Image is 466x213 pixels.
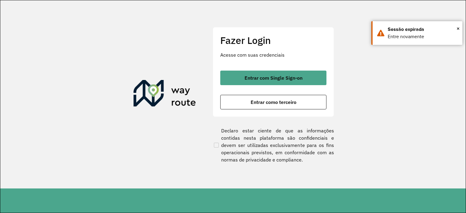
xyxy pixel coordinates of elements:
button: button [220,95,326,109]
button: Close [457,24,460,33]
div: Sessão expirada [388,26,458,33]
span: Entrar com Single Sign-on [245,75,302,80]
h2: Fazer Login [220,35,326,46]
div: Entre novamente [388,33,458,40]
span: × [457,24,460,33]
label: Declaro estar ciente de que as informações contidas nesta plataforma são confidenciais e devem se... [213,127,334,163]
p: Acesse com suas credenciais [220,51,326,58]
img: Roteirizador AmbevTech [133,80,196,109]
span: Entrar como terceiro [251,100,296,105]
button: button [220,71,326,85]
